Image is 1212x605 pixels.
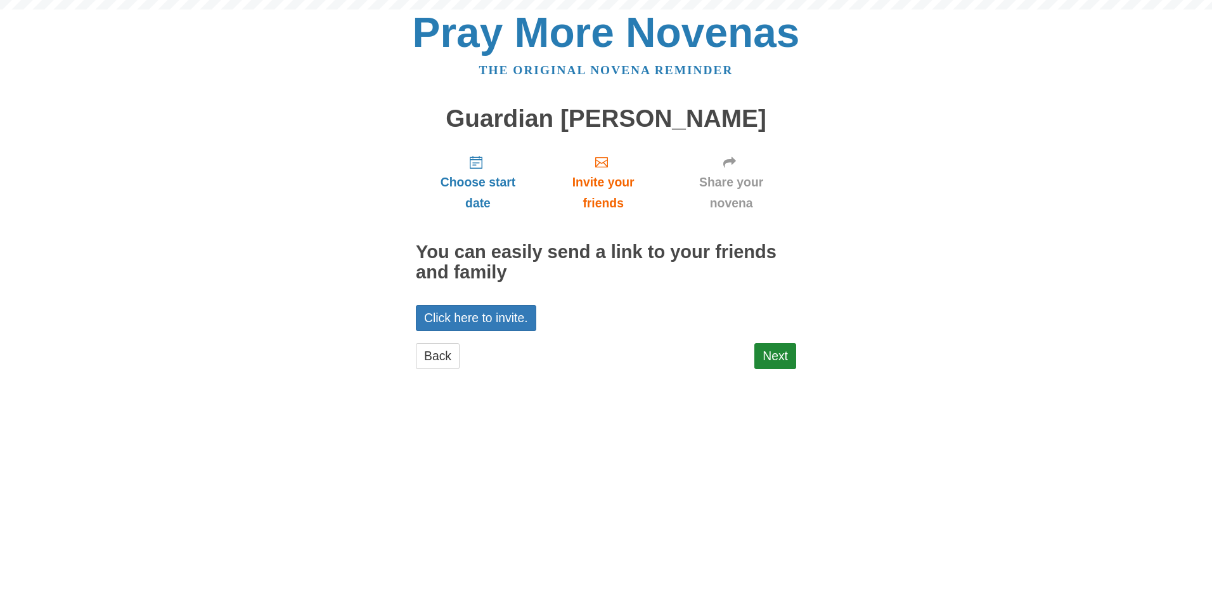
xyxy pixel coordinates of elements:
[754,343,796,369] a: Next
[666,145,796,220] a: Share your novena
[479,63,733,77] a: The original novena reminder
[679,172,783,214] span: Share your novena
[413,9,800,56] a: Pray More Novenas
[416,343,460,369] a: Back
[416,305,536,331] a: Click here to invite.
[540,145,666,220] a: Invite your friends
[416,145,540,220] a: Choose start date
[553,172,654,214] span: Invite your friends
[429,172,527,214] span: Choose start date
[416,242,796,283] h2: You can easily send a link to your friends and family
[416,105,796,133] h1: Guardian [PERSON_NAME]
